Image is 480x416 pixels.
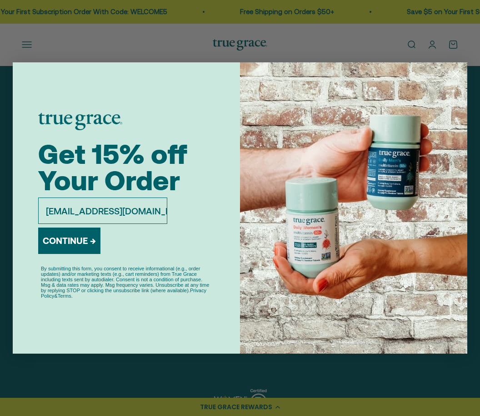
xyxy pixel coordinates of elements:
[240,62,467,354] img: ea6db371-f0a2-4b66-b0cf-f62b63694141.jpeg
[41,288,206,299] a: Privacy Policy
[38,228,100,254] button: CONTINUE →
[41,266,212,299] p: By submitting this form, you consent to receive informational (e.g., order updates) and/or market...
[38,138,187,196] span: Get 15% off Your Order
[38,198,167,224] input: EMAIL
[448,66,464,82] button: Close dialog
[58,293,71,299] a: Terms
[38,113,122,130] img: logo placeholder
